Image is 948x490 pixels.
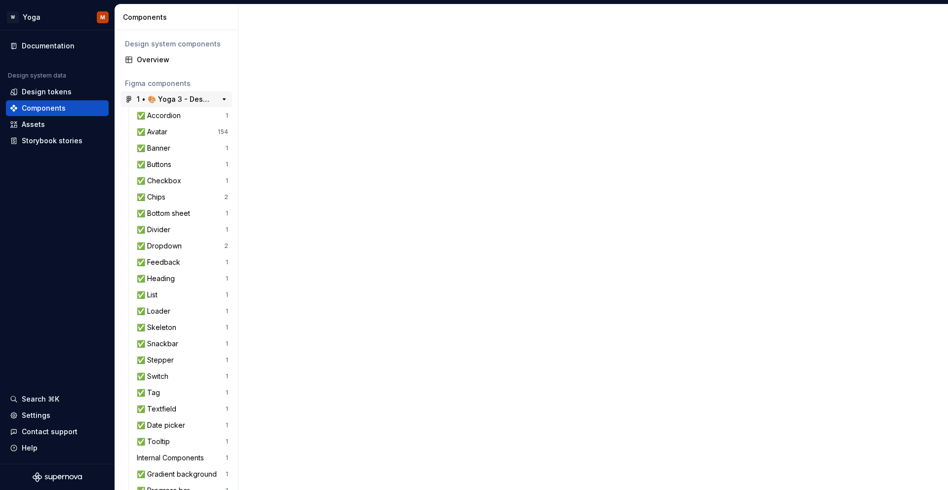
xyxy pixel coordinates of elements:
div: 1 [226,258,228,266]
button: WYogaM [2,6,113,28]
div: Design tokens [22,87,72,97]
a: ✅ Stepper1 [133,352,232,368]
a: Internal Components1 [133,450,232,466]
div: 1 [226,405,228,413]
div: Design system data [8,72,66,80]
div: ✅ Chips [137,192,169,202]
div: 1 [226,324,228,331]
div: ✅ Checkbox [137,176,185,186]
a: Documentation [6,38,109,54]
div: 1 • 🎨 Yoga 3 - Design System [137,94,210,104]
div: W [7,11,19,23]
div: Storybook stories [22,136,82,146]
div: Contact support [22,427,78,437]
a: ✅ Switch1 [133,368,232,384]
div: 1 [226,421,228,429]
svg: Supernova Logo [33,472,82,482]
div: 1 [226,144,228,152]
a: Design tokens [6,84,109,100]
div: ✅ Stepper [137,355,178,365]
a: ✅ Accordion1 [133,108,232,123]
a: ✅ Loader1 [133,303,232,319]
div: Design system components [125,39,228,49]
div: Components [22,103,66,113]
div: ✅ Dropdown [137,241,186,251]
a: ✅ Tooltip1 [133,434,232,449]
div: ✅ Gradient background [137,469,221,479]
div: 1 [226,307,228,315]
div: 1 [226,470,228,478]
a: Assets [6,117,109,132]
div: 1 [226,389,228,397]
a: Overview [121,52,232,68]
a: ✅ Chips2 [133,189,232,205]
div: Settings [22,410,50,420]
div: Overview [137,55,228,65]
div: ✅ Heading [137,274,179,284]
a: ✅ Avatar154 [133,124,232,140]
div: ✅ Tag [137,388,164,398]
div: Documentation [22,41,75,51]
div: 154 [218,128,228,136]
div: 1 [226,372,228,380]
a: ✅ Snackbar1 [133,336,232,352]
div: 2 [224,193,228,201]
a: Components [6,100,109,116]
div: 1 [226,454,228,462]
div: ✅ Buttons [137,160,175,169]
div: 1 [226,275,228,283]
a: ✅ Gradient background1 [133,466,232,482]
a: 1 • 🎨 Yoga 3 - Design System [121,91,232,107]
div: 1 [226,112,228,120]
div: 1 [226,291,228,299]
div: ✅ Accordion [137,111,185,121]
div: ✅ Date picker [137,420,189,430]
a: ✅ List1 [133,287,232,303]
div: 1 [226,209,228,217]
div: Figma components [125,79,228,88]
div: ✅ Textfield [137,404,180,414]
a: ✅ Divider1 [133,222,232,238]
div: ✅ Tooltip [137,437,174,447]
div: Help [22,443,38,453]
div: ✅ Switch [137,371,172,381]
a: Settings [6,408,109,423]
div: ✅ Divider [137,225,174,235]
div: Yoga [23,12,40,22]
a: ✅ Heading1 [133,271,232,286]
div: ✅ Loader [137,306,174,316]
div: 1 [226,226,228,234]
div: 1 [226,340,228,348]
a: ✅ Checkbox1 [133,173,232,189]
div: Internal Components [137,453,208,463]
div: M [100,13,105,21]
a: Storybook stories [6,133,109,149]
div: ✅ Snackbar [137,339,182,349]
div: Components [123,12,234,22]
a: ✅ Banner1 [133,140,232,156]
div: ✅ List [137,290,161,300]
div: ✅ Feedback [137,257,184,267]
div: 1 [226,177,228,185]
div: Assets [22,120,45,129]
div: 2 [224,242,228,250]
a: ✅ Date picker1 [133,417,232,433]
button: Contact support [6,424,109,440]
div: 1 [226,356,228,364]
div: ✅ Skeleton [137,323,180,332]
a: ✅ Feedback1 [133,254,232,270]
div: ✅ Bottom sheet [137,208,194,218]
a: ✅ Dropdown2 [133,238,232,254]
a: ✅ Buttons1 [133,157,232,172]
a: ✅ Bottom sheet1 [133,205,232,221]
button: Help [6,440,109,456]
div: ✅ Avatar [137,127,171,137]
a: ✅ Skeleton1 [133,320,232,335]
a: ✅ Textfield1 [133,401,232,417]
div: 1 [226,161,228,168]
button: Search ⌘K [6,391,109,407]
a: ✅ Tag1 [133,385,232,401]
div: ✅ Banner [137,143,174,153]
div: 1 [226,438,228,446]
